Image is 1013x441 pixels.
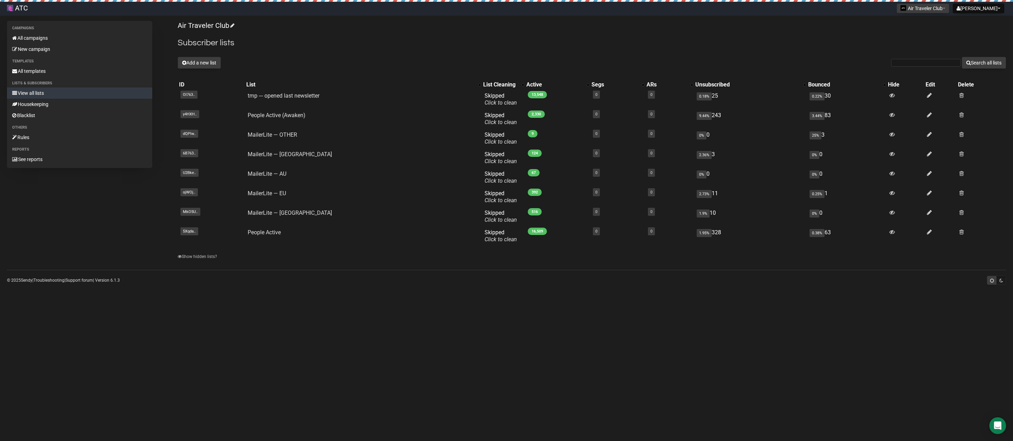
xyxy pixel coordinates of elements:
span: ojWOj.. [180,188,198,196]
span: 3.44% [810,112,825,120]
span: 1.95% [697,229,712,237]
div: List Cleaning [483,81,518,88]
a: Click to clean [485,236,517,243]
a: MailerLite — OTHER [248,131,297,138]
img: b03f53227365e4ea0ce5c13ff1f101fd [7,5,13,11]
a: All templates [7,66,152,77]
a: MailerLite — AU [248,170,286,177]
a: 0 [650,151,652,155]
button: [PERSON_NAME] [953,3,1004,13]
th: Bounced: No sort applied, activate to apply an ascending sort [807,80,887,90]
span: 13,548 [528,91,547,98]
a: See reports [7,154,152,165]
th: Unsubscribed: No sort applied, activate to apply an ascending sort [694,80,807,90]
div: Open Intercom Messenger [989,417,1006,434]
span: Ol763.. [180,91,198,99]
a: 0 [595,190,597,195]
a: Click to clean [485,197,517,204]
a: Housekeeping [7,99,152,110]
th: Active: No sort applied, activate to apply an ascending sort [525,80,590,90]
th: List: No sort applied, activate to apply an ascending sort [245,80,482,90]
div: Edit [926,81,955,88]
a: 0 [595,229,597,234]
span: Skipped [485,131,517,145]
h2: Subscriber lists [178,37,1006,49]
span: 0% [697,131,706,139]
span: 25% [810,131,821,139]
span: 67 [528,169,540,176]
a: New campaign [7,44,152,55]
span: 16,509 [528,228,547,235]
span: Skipped [485,151,517,165]
a: 0 [650,229,652,234]
a: Blacklist [7,110,152,121]
td: 0 [807,168,887,187]
span: dQPIw.. [180,130,198,138]
th: Hide: No sort applied, sorting is disabled [887,80,924,90]
span: 2.73% [697,190,712,198]
span: y4HXH.. [180,110,199,118]
span: Skipped [485,190,517,204]
div: Segs [591,81,638,88]
span: 0% [810,210,819,218]
span: 5Xqda.. [180,227,198,235]
td: 63 [807,226,887,246]
div: ID [179,81,243,88]
div: Active [526,81,583,88]
button: Air Traveler Club [897,3,949,13]
button: Search all lists [962,57,1006,69]
a: 0 [595,170,597,175]
a: Click to clean [485,177,517,184]
span: 0% [810,170,819,178]
a: 0 [650,92,652,97]
td: 10 [694,207,807,226]
div: ARs [647,81,687,88]
td: 0 [694,168,807,187]
a: MailerLite — [GEOGRAPHIC_DATA] [248,210,332,216]
p: © 2025 | | | Version 6.1.3 [7,276,120,284]
a: 0 [595,131,597,136]
a: 0 [595,92,597,97]
span: 1.9% [697,210,710,218]
span: 9.44% [697,112,712,120]
a: 0 [650,170,652,175]
span: 392 [528,189,542,196]
span: 0% [810,151,819,159]
span: MkO5U.. [180,208,200,216]
td: 11 [694,187,807,207]
a: Rules [7,132,152,143]
a: Show hidden lists? [178,254,217,259]
td: 30 [807,90,887,109]
th: ID: No sort applied, sorting is disabled [178,80,245,90]
img: 1.png [900,5,906,11]
div: Unsubscribed [695,81,800,88]
th: List Cleaning: No sort applied, activate to apply an ascending sort [482,80,525,90]
span: Skipped [485,112,517,126]
a: 0 [650,210,652,214]
span: 2.36% [697,151,712,159]
span: Skipped [485,210,517,223]
a: Air Traveler Club [178,21,233,30]
td: 0 [694,129,807,148]
th: Delete: No sort applied, sorting is disabled [957,80,1006,90]
span: Skipped [485,92,517,106]
a: MailerLite — EU [248,190,286,197]
span: 0.25% [810,190,825,198]
td: 3 [807,129,887,148]
a: Click to clean [485,216,517,223]
span: U2Bke.. [180,169,199,177]
a: Click to clean [485,99,517,106]
div: List [246,81,475,88]
td: 83 [807,109,887,129]
a: Support forum [65,278,93,283]
span: 0% [697,170,706,178]
a: Click to clean [485,119,517,126]
span: Skipped [485,229,517,243]
td: 0 [807,148,887,168]
a: View all lists [7,88,152,99]
a: 0 [650,112,652,116]
span: Skipped [485,170,517,184]
a: 0 [595,112,597,116]
li: Campaigns [7,24,152,32]
span: 124 [528,150,542,157]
